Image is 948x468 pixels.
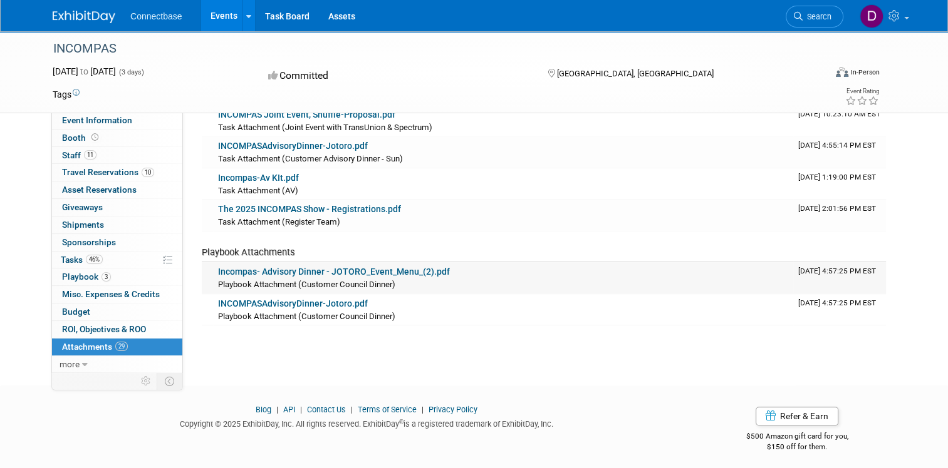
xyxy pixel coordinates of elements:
[798,204,876,213] span: Upload Timestamp
[52,321,182,338] a: ROI, Objectives & ROO
[307,405,346,414] a: Contact Us
[798,298,876,307] span: Upload Timestamp
[399,419,404,425] sup: ®
[358,405,417,414] a: Terms of Service
[297,405,305,414] span: |
[699,423,895,452] div: $500 Amazon gift card for you,
[218,204,401,214] a: The 2025 INCOMPAS Show - Registrations.pdf
[850,68,880,77] div: In-Person
[202,247,295,258] span: Playbook Attachments
[218,186,298,195] span: Task Attachment (AV)
[62,307,90,317] span: Budget
[218,312,395,321] span: Playbook Attachment (Customer Council Dinner)
[52,164,182,181] a: Travel Reservations10
[218,280,395,289] span: Playbook Attachment (Customer Council Dinner)
[62,185,137,195] span: Asset Reservations
[798,141,876,150] span: Upload Timestamp
[62,289,160,299] span: Misc. Expenses & Credits
[62,220,104,230] span: Shipments
[218,173,299,183] a: Incompas-Av KIt.pdf
[52,199,182,216] a: Giveaways
[283,405,295,414] a: API
[52,252,182,268] a: Tasks46%
[62,167,154,177] span: Travel Reservations
[419,405,427,414] span: |
[218,154,403,163] span: Task Attachment (Customer Advisory Dinner - Sun)
[786,6,843,28] a: Search
[793,105,886,136] td: Upload Timestamp
[118,68,144,76] span: (3 days)
[62,272,111,282] span: Playbook
[52,112,182,129] a: Event Information
[53,88,80,101] td: Tags
[798,109,880,118] span: Upload Timestamp
[218,267,450,277] a: Incompas- Advisory Dinner - JOTORO_Event_Menu_(2).pdf
[52,234,182,251] a: Sponsorships
[793,136,886,168] td: Upload Timestamp
[60,359,80,369] span: more
[793,200,886,231] td: Upload Timestamp
[218,141,368,151] a: INCOMPASAdvisoryDinner-Jotoro.pdf
[348,405,356,414] span: |
[62,133,101,143] span: Booth
[130,11,182,21] span: Connectbase
[78,66,90,76] span: to
[845,88,879,94] div: Event Rating
[49,38,810,60] div: INCOMPAS
[115,342,128,351] span: 29
[52,216,182,233] a: Shipments
[218,123,432,132] span: Task Attachment (Joint Event with TransUnion & Spectrum)
[142,168,154,177] span: 10
[62,202,103,212] span: Giveaways
[218,109,395,120] a: INCOMPAS Joint Event, Shuffle-Proposal.pdf
[62,150,96,160] span: Staff
[52,338,182,355] a: Attachments29
[52,268,182,285] a: Playbook3
[62,115,132,125] span: Event Information
[62,342,128,352] span: Attachments
[135,373,157,389] td: Personalize Event Tab Strip
[62,324,146,334] span: ROI, Objectives & ROO
[798,173,876,181] span: Upload Timestamp
[218,217,340,226] span: Task Attachment (Register Team)
[756,407,838,425] a: Refer & Earn
[793,262,886,293] td: Upload Timestamp
[84,150,96,160] span: 11
[52,303,182,320] a: Budget
[793,168,886,200] td: Upload Timestamp
[53,66,116,76] span: [DATE] [DATE]
[62,237,116,247] span: Sponsorships
[89,133,101,142] span: Booth not reserved yet
[798,267,876,275] span: Upload Timestamp
[86,255,103,264] span: 46%
[699,442,895,452] div: $150 off for them.
[53,11,115,23] img: ExhibitDay
[836,67,848,77] img: Format-Inperson.png
[758,65,880,84] div: Event Format
[61,255,103,265] span: Tasks
[218,298,368,308] a: INCOMPASAdvisoryDinner-Jotoro.pdf
[52,356,182,373] a: more
[793,294,886,325] td: Upload Timestamp
[102,272,111,282] span: 3
[52,147,182,164] a: Staff11
[256,405,271,414] a: Blog
[803,12,831,21] span: Search
[557,69,714,78] span: [GEOGRAPHIC_DATA], [GEOGRAPHIC_DATA]
[860,4,883,28] img: Daniel Suarez
[157,373,183,389] td: Toggle Event Tabs
[52,181,182,198] a: Asset Reservations
[429,405,477,414] a: Privacy Policy
[264,65,528,87] div: Committed
[52,130,182,146] a: Booth
[52,286,182,303] a: Misc. Expenses & Credits
[53,415,680,430] div: Copyright © 2025 ExhibitDay, Inc. All rights reserved. ExhibitDay is a registered trademark of Ex...
[273,405,281,414] span: |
